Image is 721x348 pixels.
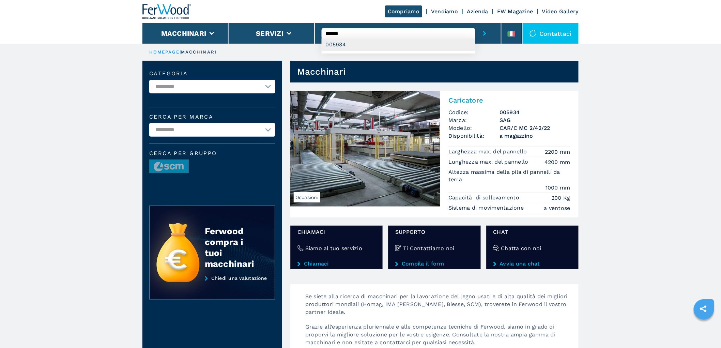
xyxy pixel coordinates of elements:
label: Categoria [149,71,275,76]
a: Azienda [467,8,488,15]
span: Occasioni [294,192,320,202]
em: 4200 mm [544,158,570,166]
a: Caricatore SAG CAR/C MC 2/42/22OccasioniCaricatoreCodice:005934Marca:SAGModello:CAR/C MC 2/42/22D... [290,91,579,217]
span: Disponibilità: [448,132,500,140]
button: submit-button [475,23,494,44]
span: Marca: [448,116,500,124]
div: Contattaci [523,23,579,44]
p: Sistema di movimentazione [448,204,526,212]
h3: 005934 [500,108,570,116]
div: Ferwood compra i tuoi macchinari [205,226,261,269]
h1: Macchinari [297,66,346,77]
button: Servizi [256,29,283,37]
span: Cerca per Gruppo [149,151,275,156]
p: Larghezza max. del pannello [448,148,529,155]
h2: Caricatore [448,96,570,104]
p: macchinari [181,49,217,55]
span: | [180,49,181,55]
em: a ventose [544,204,570,212]
a: HOMEPAGE [149,49,180,55]
h4: Siamo al tuo servizio [305,244,362,252]
a: Vendiamo [431,8,458,15]
span: a magazzino [500,132,570,140]
p: Altezza massima della pila di pannelli da terra [448,168,570,184]
p: Se siete alla ricerca di macchinari per la lavorazione del legno usati e di alta qualità dei migl... [298,292,579,323]
img: Chatta con noi [493,245,500,251]
a: Compriamo [385,5,422,17]
h4: Chatta con noi [501,244,542,252]
h3: SAG [500,116,570,124]
span: Codice: [448,108,500,116]
a: FW Magazine [497,8,533,15]
span: Supporto [395,228,473,236]
div: 005934 [322,39,475,51]
em: 2200 mm [545,148,570,156]
a: Chiedi una valutazione [149,275,275,300]
label: Cerca per marca [149,114,275,120]
em: 1000 mm [546,184,570,192]
img: Siamo al tuo servizio [297,245,304,251]
button: Macchinari [161,29,206,37]
span: Modello: [448,124,500,132]
img: Ti Contattiamo noi [395,245,401,251]
iframe: Chat [692,317,716,343]
p: Capacità di sollevamento [448,194,521,201]
img: Contattaci [530,30,536,37]
a: Chiamaci [297,261,375,267]
img: Caricatore SAG CAR/C MC 2/42/22 [290,91,440,207]
img: image [150,160,188,173]
a: sharethis [695,300,712,317]
span: chat [493,228,571,236]
em: 200 Kg [552,194,571,202]
p: Lunghezza max. del pannello [448,158,530,166]
h4: Ti Contattiamo noi [403,244,455,252]
a: Avvia una chat [493,261,571,267]
span: Chiamaci [297,228,375,236]
img: Ferwood [142,4,191,19]
a: Compila il form [395,261,473,267]
a: Video Gallery [542,8,579,15]
h3: CAR/C MC 2/42/22 [500,124,570,132]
